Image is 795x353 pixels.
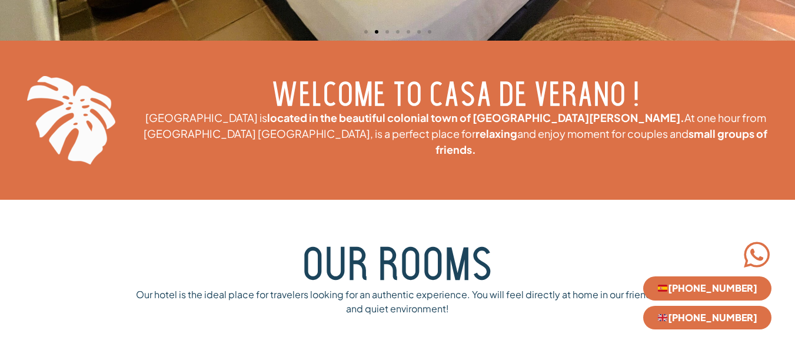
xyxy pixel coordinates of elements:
span: Go to slide 6 [417,30,421,34]
strong: relaxing [475,127,517,140]
img: 🇪🇸 [658,283,667,293]
span: [PHONE_NUMBER] [657,283,757,293]
p: [GEOGRAPHIC_DATA] is At one hour from [GEOGRAPHIC_DATA] [GEOGRAPHIC_DATA], is a perfect place for... [144,110,769,157]
span: Go to slide 4 [396,30,400,34]
span: Go to slide 5 [407,30,410,34]
span: Go to slide 1 [364,30,368,34]
a: 🇬🇧[PHONE_NUMBER] [643,306,771,329]
span: Go to slide 7 [428,30,431,34]
a: 🇪🇸[PHONE_NUMBER] [643,276,771,300]
span: Go to slide 2 [375,30,378,34]
a: Our rooms [302,247,493,290]
h3: Welcome to casa de verano ! [144,82,769,114]
p: Our hotel is the ideal place for travelers looking for an authentic experience. You will feel dir... [132,288,663,316]
span: Go to slide 3 [385,30,389,34]
strong: located in the beautiful colonial town of [GEOGRAPHIC_DATA][PERSON_NAME]. [267,111,684,124]
span: [PHONE_NUMBER] [657,313,757,322]
img: 🇬🇧 [658,313,667,322]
